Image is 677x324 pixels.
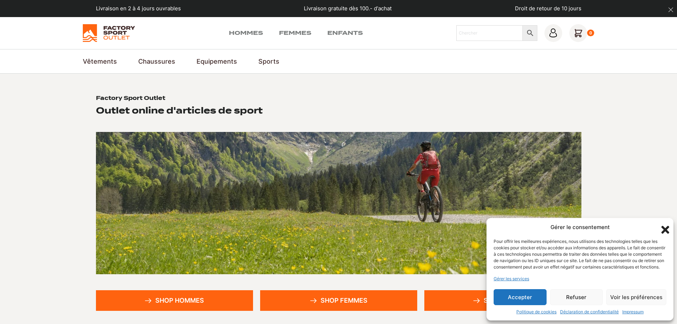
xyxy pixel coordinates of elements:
a: Sports [258,57,279,66]
p: Livraison gratuite dès 100.- d'achat [304,5,392,13]
input: Chercher [456,25,523,41]
a: Déclaration de confidentialité [560,309,619,315]
a: Shop hommes [96,290,253,311]
a: Impressum [622,309,644,315]
div: 0 [587,30,595,37]
a: Chaussures [138,57,175,66]
a: Gérer les services [494,276,529,282]
img: Factory Sport Outlet [83,24,135,42]
a: Hommes [229,29,263,37]
a: Shop enfants [424,290,581,311]
button: Accepter [494,289,547,305]
a: Enfants [327,29,363,37]
a: Vêtements [83,57,117,66]
button: Voir les préférences [606,289,666,305]
p: Livraison en 2 à 4 jours ouvrables [96,5,181,13]
a: Equipements [197,57,237,66]
a: Shop femmes [260,290,417,311]
h2: Outlet online d'articles de sport [96,105,263,116]
p: Droit de retour de 10 jours [515,5,581,13]
button: dismiss [665,4,677,16]
div: Fermer la boîte de dialogue [659,224,666,231]
a: Femmes [279,29,311,37]
div: Gérer le consentement [550,223,610,232]
h1: Factory Sport Outlet [96,95,165,102]
button: Refuser [550,289,603,305]
div: Pour offrir les meilleures expériences, nous utilisons des technologies telles que les cookies po... [494,238,666,270]
a: Politique de cookies [516,309,557,315]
